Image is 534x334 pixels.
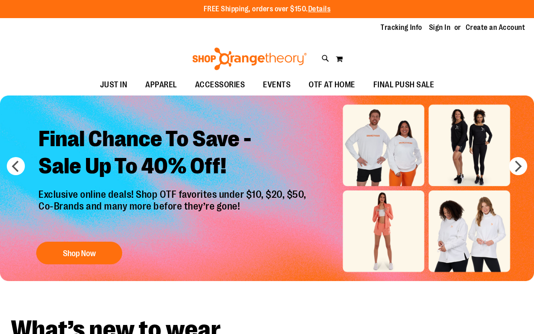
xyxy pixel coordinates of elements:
a: Sign In [429,23,451,33]
a: Final Chance To Save -Sale Up To 40% Off! Exclusive online deals! Shop OTF favorites under $10, $... [32,119,315,269]
button: Shop Now [36,242,122,265]
a: FINAL PUSH SALE [364,75,443,95]
p: Exclusive online deals! Shop OTF favorites under $10, $20, $50, Co-Brands and many more before th... [32,189,315,233]
a: EVENTS [254,75,300,95]
button: prev [7,157,25,175]
h2: Final Chance To Save - Sale Up To 40% Off! [32,119,315,189]
a: OTF AT HOME [300,75,364,95]
span: APPAREL [145,75,177,95]
span: ACCESSORIES [195,75,245,95]
span: OTF AT HOME [309,75,355,95]
a: JUST IN [91,75,137,95]
a: Tracking Info [381,23,422,33]
a: Create an Account [466,23,525,33]
p: FREE Shipping, orders over $150. [204,4,331,14]
a: Details [308,5,331,13]
span: FINAL PUSH SALE [373,75,434,95]
span: JUST IN [100,75,128,95]
a: ACCESSORIES [186,75,254,95]
a: APPAREL [136,75,186,95]
button: next [509,157,527,175]
img: Shop Orangetheory [191,48,308,70]
span: EVENTS [263,75,291,95]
